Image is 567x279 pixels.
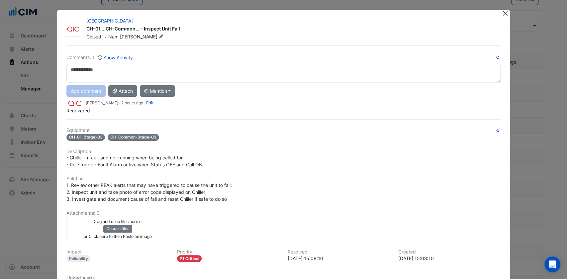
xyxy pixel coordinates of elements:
img: QIC [65,26,81,32]
h6: Priority [177,249,280,255]
span: [PERSON_NAME] [120,33,165,40]
h6: Equipment [66,128,501,133]
div: Reliability [66,255,91,262]
span: - Chiller in fault and not running when being called for - Rule trigger: Fault Alarm active when ... [66,155,203,167]
h6: Solution [66,176,501,182]
button: Attach [108,85,137,97]
h6: Attachments: 0 [66,210,501,216]
div: CH-01...,CH-Common... - Inspect Unit Fail [86,26,494,33]
span: CH-01-Stage-03 [66,134,105,141]
small: or Click here to then Paste an image [84,234,152,239]
div: [DATE] 15:08:10 [398,255,501,262]
span: Recovered [66,108,90,113]
span: Closed [86,34,101,39]
h6: Description [66,149,501,154]
button: @ Mention [140,85,175,97]
h6: Resolved [288,249,390,255]
a: [GEOGRAPHIC_DATA] [86,18,133,24]
div: P1 Critical [177,255,202,262]
span: CH-Common-Stage-03 [108,134,159,141]
a: Edit [146,100,153,105]
span: 1. Review other PEAK alerts that may have triggered to cause the unit to fail; 2. Inspect unit an... [66,182,233,202]
div: [DATE] 15:08:10 [288,255,390,262]
button: Choose files [103,225,132,232]
small: [PERSON_NAME] - - [86,100,153,106]
button: Show Activity [97,54,134,61]
button: Close [502,10,509,17]
div: Open Intercom Messenger [544,256,560,272]
span: 2025-10-15 15:08:10 [121,100,143,105]
small: Drag and drop files here or [92,219,143,224]
h6: Created [398,249,501,255]
h6: Impact [66,249,169,255]
span: -> [103,34,107,39]
div: Comments: 1 [66,54,134,61]
span: Nam [108,34,119,39]
img: QIC [66,100,83,107]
